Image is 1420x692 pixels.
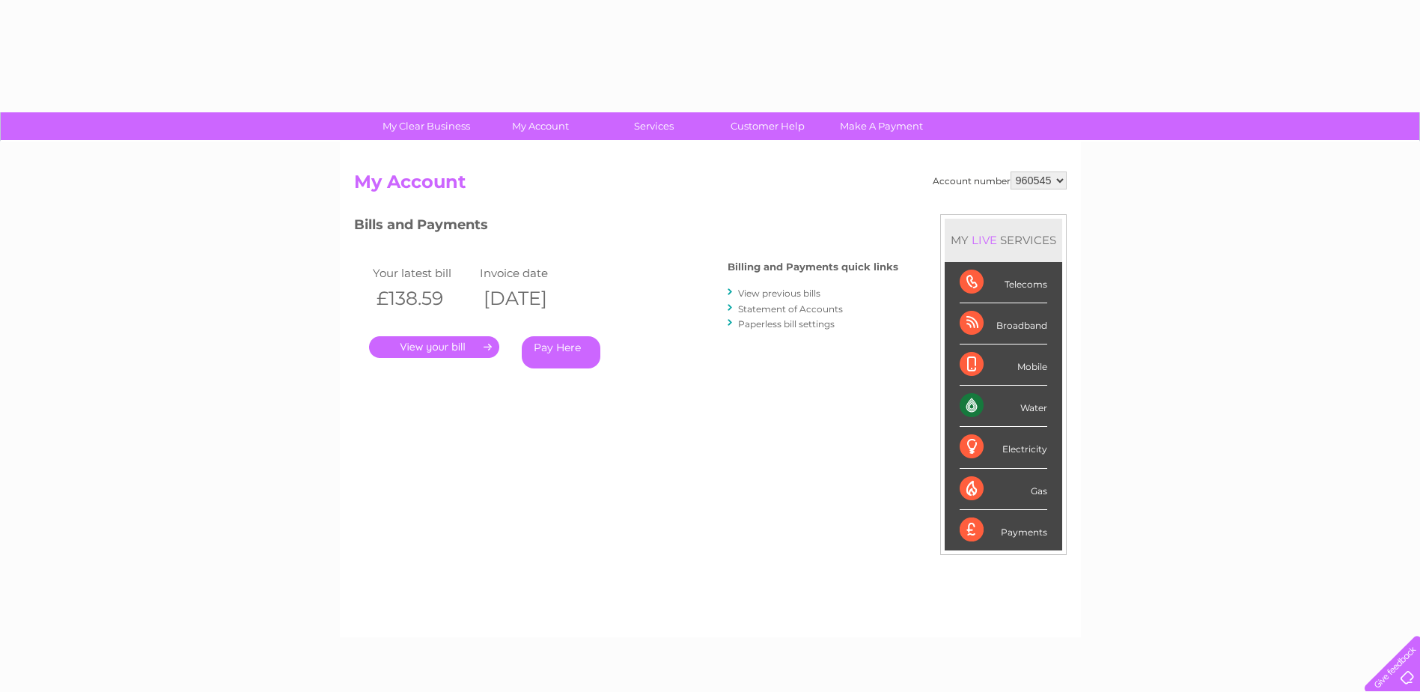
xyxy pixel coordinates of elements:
[960,510,1047,550] div: Payments
[478,112,602,140] a: My Account
[476,283,584,314] th: [DATE]
[706,112,829,140] a: Customer Help
[960,469,1047,510] div: Gas
[820,112,943,140] a: Make A Payment
[522,336,600,368] a: Pay Here
[369,263,477,283] td: Your latest bill
[960,427,1047,468] div: Electricity
[354,172,1067,200] h2: My Account
[933,172,1067,189] div: Account number
[369,336,499,358] a: .
[592,112,716,140] a: Services
[945,219,1062,261] div: MY SERVICES
[960,303,1047,345] div: Broadband
[738,318,835,330] a: Paperless bill settings
[738,288,820,299] a: View previous bills
[969,233,1000,247] div: LIVE
[738,303,843,315] a: Statement of Accounts
[960,262,1047,303] div: Telecoms
[365,112,488,140] a: My Clear Business
[960,345,1047,386] div: Mobile
[728,261,898,273] h4: Billing and Payments quick links
[960,386,1047,427] div: Water
[476,263,584,283] td: Invoice date
[354,214,898,240] h3: Bills and Payments
[369,283,477,314] th: £138.59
